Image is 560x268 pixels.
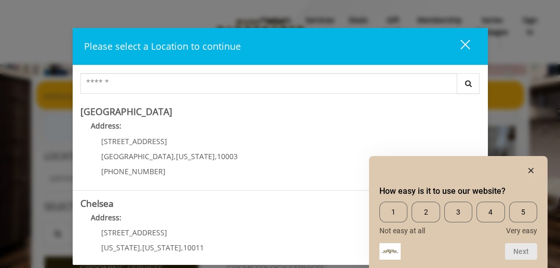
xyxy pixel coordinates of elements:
[140,243,142,252] span: ,
[462,80,474,87] i: Search button
[525,164,537,177] button: Hide survey
[379,227,425,235] span: Not easy at all
[80,73,480,99] div: Center Select
[174,151,176,161] span: ,
[91,213,121,222] b: Address:
[506,227,537,235] span: Very easy
[217,151,238,161] span: 10003
[176,151,215,161] span: [US_STATE]
[101,243,140,252] span: [US_STATE]
[444,202,472,222] span: 3
[215,151,217,161] span: ,
[448,39,469,54] div: close dialog
[101,151,174,161] span: [GEOGRAPHIC_DATA]
[412,202,440,222] span: 2
[505,243,537,260] button: Next question
[183,243,204,252] span: 10011
[379,185,537,198] h2: How easy is it to use our website? Select an option from 1 to 5, with 1 being Not easy at all and...
[84,40,241,52] span: Please select a Location to continue
[91,121,121,131] b: Address:
[379,164,537,260] div: How easy is it to use our website? Select an option from 1 to 5, with 1 being Not easy at all and...
[379,202,407,222] span: 1
[80,73,457,94] input: Search Center
[509,202,537,222] span: 5
[101,258,166,267] span: [PHONE_NUMBER]
[101,136,167,146] span: [STREET_ADDRESS]
[101,228,167,237] span: [STREET_ADDRESS]
[80,105,172,118] b: [GEOGRAPHIC_DATA]
[379,202,537,235] div: How easy is it to use our website? Select an option from 1 to 5, with 1 being Not easy at all and...
[101,166,166,176] span: [PHONE_NUMBER]
[181,243,183,252] span: ,
[142,243,181,252] span: [US_STATE]
[441,36,476,57] button: close dialog
[476,202,504,222] span: 4
[80,197,114,209] b: Chelsea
